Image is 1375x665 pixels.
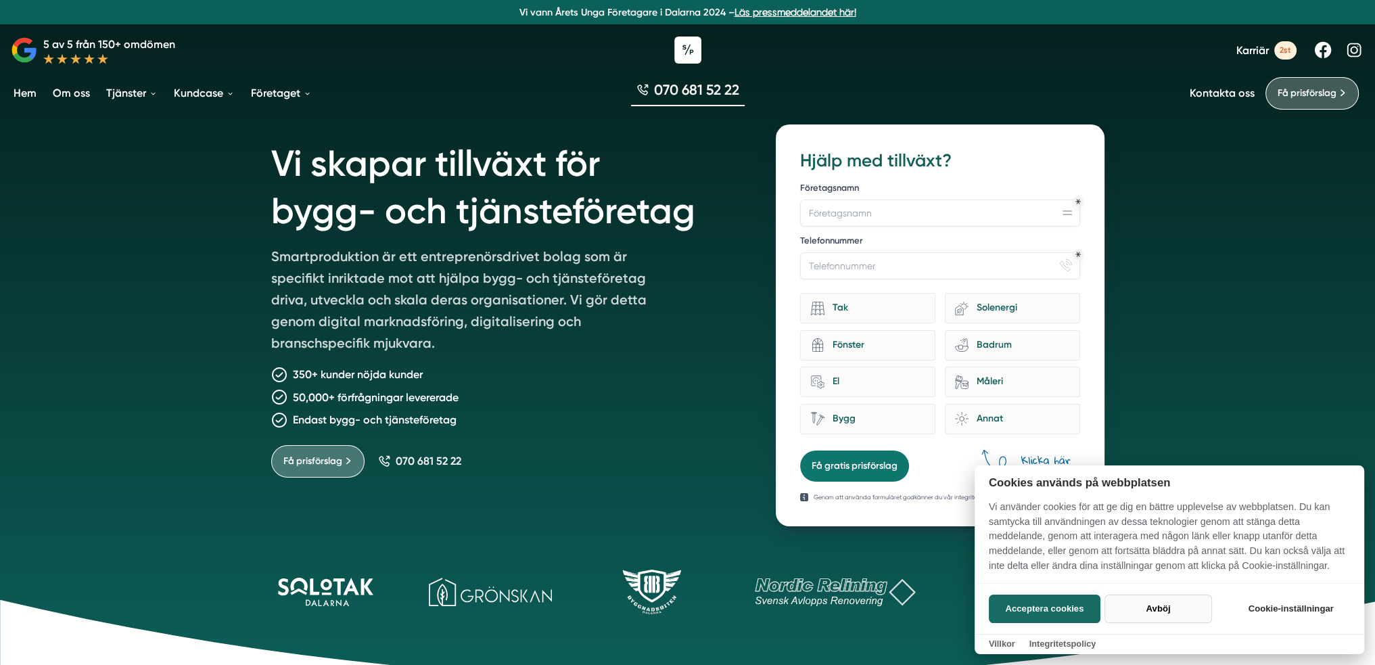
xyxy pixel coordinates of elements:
[1232,595,1350,623] button: Cookie-inställningar
[989,639,1015,649] a: Villkor
[1029,639,1096,649] a: Integritetspolicy
[989,595,1100,623] button: Acceptera cookies
[975,500,1364,582] p: Vi använder cookies för att ge dig en bättre upplevelse av webbplatsen. Du kan samtycka till anvä...
[975,476,1364,489] h2: Cookies används på webbplatsen
[1104,595,1212,623] button: Avböj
